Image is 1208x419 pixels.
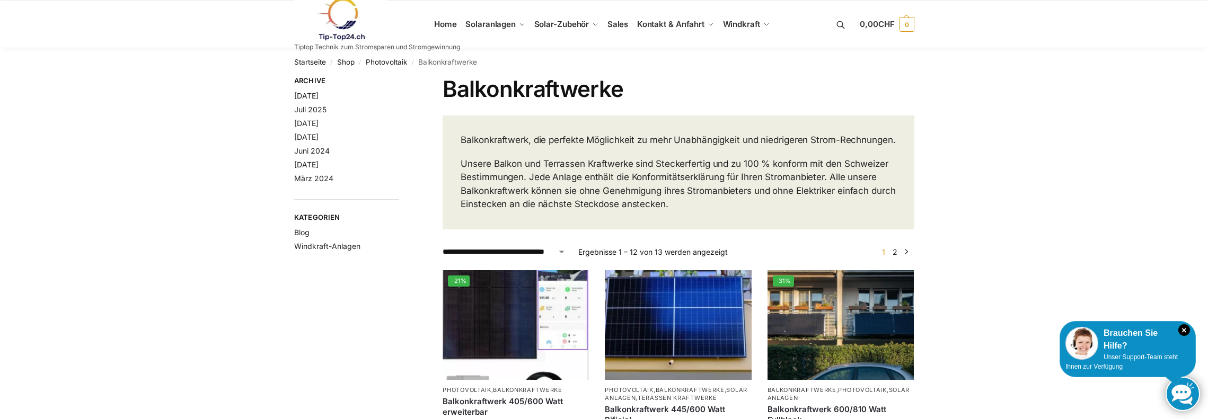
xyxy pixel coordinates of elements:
[461,133,896,147] p: Balkonkraftwerk, die perfekte Möglichkeit zu mehr Unabhängigkeit und niedrigeren Strom-Rechnungen.
[603,1,632,48] a: Sales
[294,228,310,237] a: Blog
[294,174,333,183] a: März 2024
[768,386,836,394] a: Balkonkraftwerke
[768,386,910,402] a: Solaranlagen
[294,48,914,76] nav: Breadcrumb
[632,1,718,48] a: Kontakt & Anfahrt
[443,396,589,417] a: Balkonkraftwerk 405/600 Watt erweiterbar
[399,76,405,88] button: Close filters
[294,212,400,223] span: Kategorien
[890,247,900,256] a: Seite 2
[443,76,914,102] h1: Balkonkraftwerke
[443,386,589,394] p: ,
[294,132,319,141] a: [DATE]
[860,8,914,40] a: 0,00CHF 0
[718,1,774,48] a: Windkraft
[607,19,629,29] span: Sales
[838,386,886,394] a: Photovoltaik
[366,58,407,66] a: Photovoltaik
[534,19,589,29] span: Solar-Zubehör
[461,1,530,48] a: Solaranlagen
[876,246,914,257] nav: Produkt-Seitennummerierung
[530,1,603,48] a: Solar-Zubehör
[294,44,460,50] p: Tiptop Technik zum Stromsparen und Stromgewinnung
[465,19,516,29] span: Solaranlagen
[768,270,914,380] img: 2 Balkonkraftwerke
[443,386,491,394] a: Photovoltaik
[768,386,914,403] p: , ,
[1178,324,1190,336] i: Schließen
[860,19,894,29] span: 0,00
[605,386,751,403] p: , , ,
[656,386,725,394] a: Balkonkraftwerke
[902,246,910,257] a: →
[294,91,319,100] a: [DATE]
[1065,327,1190,352] div: Brauchen Sie Hilfe?
[355,58,366,67] span: /
[878,19,895,29] span: CHF
[605,386,653,394] a: Photovoltaik
[294,105,327,114] a: Juli 2025
[443,270,589,380] img: Steckerfertig Plug & Play mit 410 Watt
[294,160,319,169] a: [DATE]
[294,76,400,86] span: Archive
[900,17,914,32] span: 0
[294,242,360,251] a: Windkraft-Anlagen
[407,58,418,67] span: /
[605,270,751,380] img: Solaranlage für den kleinen Balkon
[1065,353,1178,370] span: Unser Support-Team steht Ihnen zur Verfügung
[578,246,728,257] p: Ergebnisse 1 – 12 von 13 werden angezeigt
[443,246,566,257] select: Shop-Reihenfolge
[443,270,589,380] a: -21%Steckerfertig Plug & Play mit 410 Watt
[294,119,319,128] a: [DATE]
[294,58,326,66] a: Startseite
[605,386,747,402] a: Solaranlagen
[461,157,896,211] p: Unsere Balkon und Terrassen Kraftwerke sind Steckerfertig und zu 100 % konform mit den Schweizer ...
[1065,327,1098,360] img: Customer service
[723,19,760,29] span: Windkraft
[879,247,888,256] span: Seite 1
[294,146,330,155] a: Juni 2024
[493,386,562,394] a: Balkonkraftwerke
[768,270,914,380] a: -31%2 Balkonkraftwerke
[638,394,717,402] a: Terassen Kraftwerke
[637,19,704,29] span: Kontakt & Anfahrt
[337,58,355,66] a: Shop
[326,58,337,67] span: /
